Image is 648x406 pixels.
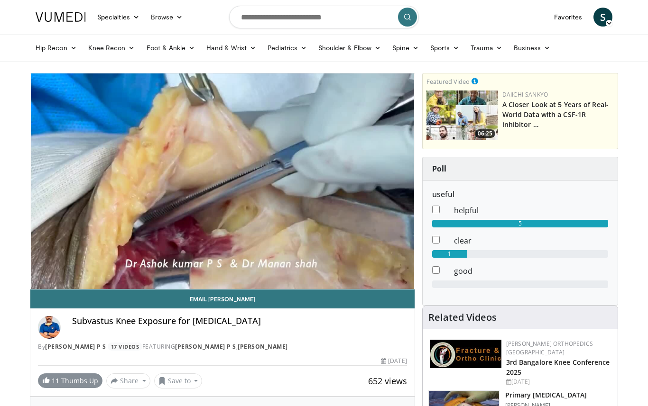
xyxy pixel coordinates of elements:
[368,375,407,387] span: 652 views
[432,163,446,174] strong: Poll
[430,340,501,368] img: 1ab50d05-db0e-42c7-b700-94c6e0976be2.jpeg.150x105_q85_autocrop_double_scale_upscale_version-0.2.jpg
[313,38,387,57] a: Shoulder & Elbow
[475,129,495,138] span: 06:25
[428,312,497,323] h4: Related Videos
[36,12,86,22] img: VuMedi Logo
[229,6,419,28] input: Search topics, interventions
[154,373,203,388] button: Save to
[432,190,608,199] h6: useful
[432,250,467,258] div: 1
[432,220,608,227] div: 5
[426,90,498,140] a: 06:25
[30,289,415,308] a: Email [PERSON_NAME]
[72,316,407,326] h4: Subvastus Knee Exposure for [MEDICAL_DATA]
[381,357,407,365] div: [DATE]
[201,38,262,57] a: Hand & Wrist
[106,373,150,388] button: Share
[30,73,415,289] video-js: Video Player
[502,90,548,99] a: Daiichi-Sankyo
[506,378,610,386] div: [DATE]
[52,376,59,385] span: 11
[141,38,201,57] a: Foot & Ankle
[548,8,588,27] a: Favorites
[447,205,615,216] dd: helpful
[108,343,142,351] a: 17 Videos
[506,340,593,356] a: [PERSON_NAME] Orthopedics [GEOGRAPHIC_DATA]
[502,100,609,129] a: A Closer Look at 5 Years of Real-World Data with a CSF-1R inhibitor …
[505,390,587,400] h3: Primary [MEDICAL_DATA]
[92,8,145,27] a: Specialties
[83,38,141,57] a: Knee Recon
[38,343,407,351] div: By FEATURING ,
[593,8,612,27] a: S
[45,343,106,351] a: [PERSON_NAME] P S
[175,343,236,351] a: [PERSON_NAME] P S
[262,38,313,57] a: Pediatrics
[38,316,61,339] img: Avatar
[38,373,102,388] a: 11 Thumbs Up
[447,235,615,246] dd: clear
[508,38,556,57] a: Business
[145,8,189,27] a: Browse
[30,38,83,57] a: Hip Recon
[506,358,610,377] a: 3rd Bangalore Knee Conference 2025
[238,343,288,351] a: [PERSON_NAME]
[426,77,470,86] small: Featured Video
[426,90,498,140] img: 93c22cae-14d1-47f0-9e4a-a244e824b022.png.150x105_q85_crop-smart_upscale.jpg
[387,38,424,57] a: Spine
[447,265,615,277] dd: good
[465,38,508,57] a: Trauma
[425,38,465,57] a: Sports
